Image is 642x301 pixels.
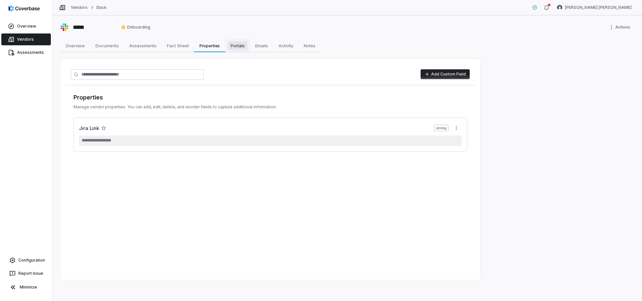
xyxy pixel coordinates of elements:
[253,41,271,50] span: Emails
[451,123,462,133] button: More actions
[553,3,635,12] button: Bastian Bartels avatar[PERSON_NAME] [PERSON_NAME]
[79,125,99,132] h3: Jira Link
[63,41,88,50] span: Overview
[93,41,121,50] span: Documents
[73,104,467,110] p: Manage vendor properties. You can add, edit, delete, and reorder fields to capture additional inf...
[3,268,50,279] button: Report Issue
[9,5,40,12] img: logo-D7KZi-bG.svg
[73,93,467,102] h1: Properties
[421,69,470,79] button: Add Custom Field
[20,285,37,290] span: Minimize
[1,47,51,58] a: Assessments
[17,24,36,29] span: Overview
[1,33,51,45] a: Vendors
[557,5,562,10] img: Bastian Bartels avatar
[301,41,318,50] span: Notes
[71,5,88,10] a: Vendors
[228,41,247,50] span: Portals
[197,41,223,50] span: Properties
[17,50,44,55] span: Assessments
[1,20,51,32] a: Overview
[434,125,448,131] span: string
[607,22,634,32] button: More actions
[3,281,50,294] button: Minimize
[96,5,107,10] a: Slack
[17,37,34,42] span: Vendors
[164,41,192,50] span: Fact Sheet
[565,5,632,10] span: [PERSON_NAME] [PERSON_NAME]
[121,25,150,30] span: Onboarding
[3,254,50,266] a: Configuration
[18,258,45,263] span: Configuration
[276,41,296,50] span: Activity
[127,41,159,50] span: Assessments
[18,271,43,276] span: Report Issue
